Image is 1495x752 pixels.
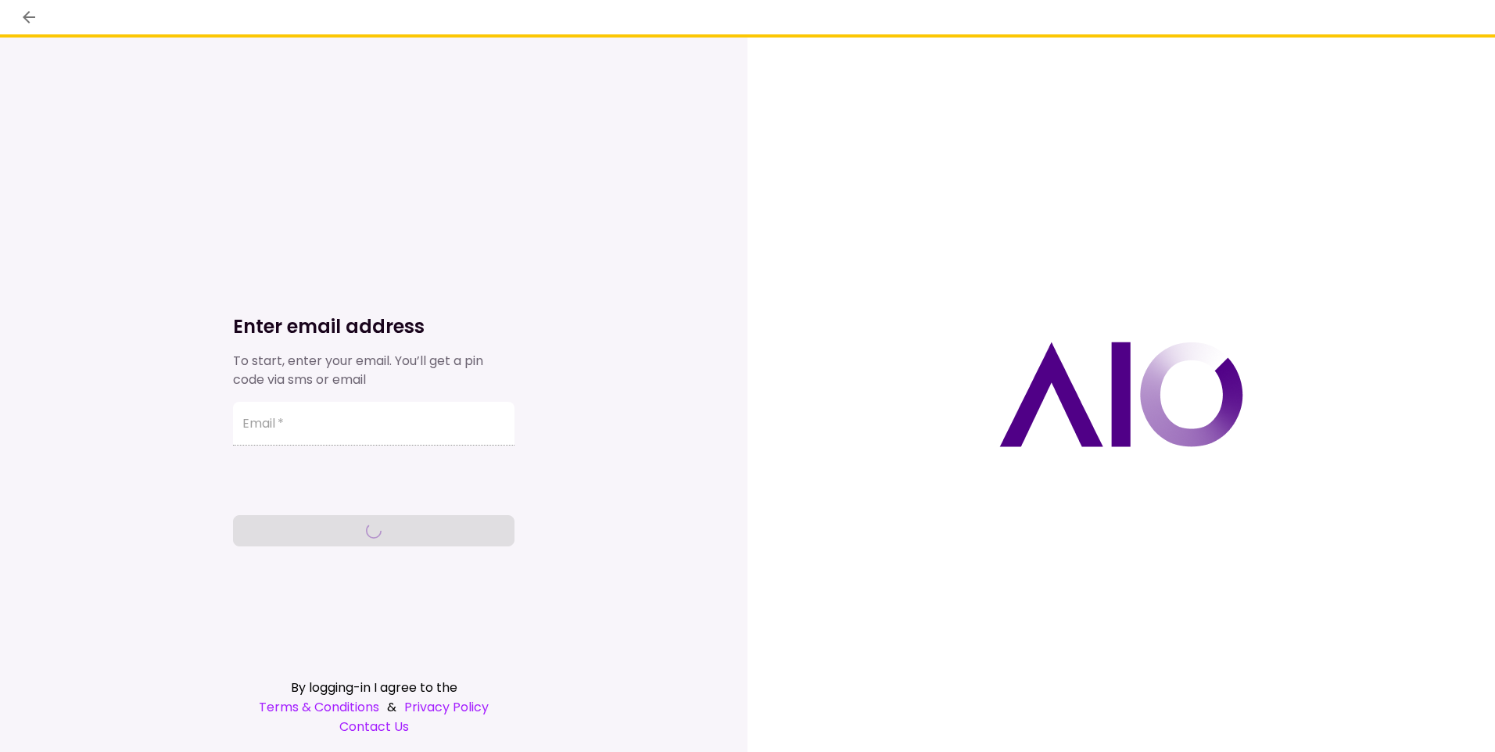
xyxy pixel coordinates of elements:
[999,342,1243,447] img: AIO logo
[233,717,514,736] a: Contact Us
[233,697,514,717] div: &
[404,697,489,717] a: Privacy Policy
[233,314,514,339] h1: Enter email address
[233,678,514,697] div: By logging-in I agree to the
[16,4,42,30] button: back
[233,352,514,389] div: To start, enter your email. You’ll get a pin code via sms or email
[259,697,379,717] a: Terms & Conditions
